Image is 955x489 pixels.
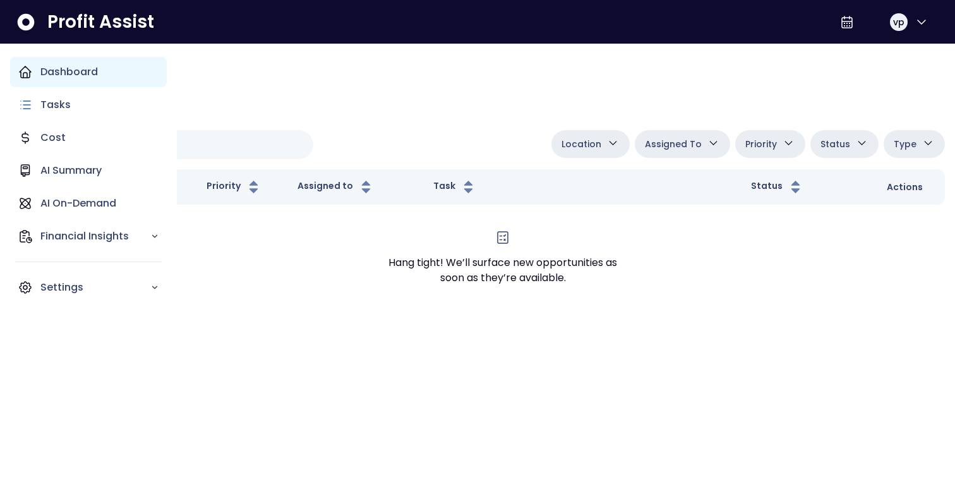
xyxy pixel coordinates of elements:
[40,130,66,145] p: Cost
[562,136,601,152] span: Location
[433,179,476,195] button: Task
[745,136,777,152] span: Priority
[388,245,617,286] div: Hang tight! We’ll surface new opportunities as soon as they’re available.
[297,179,374,195] button: Assigned to
[893,16,904,28] span: vp
[645,136,702,152] span: Assigned To
[751,179,803,195] button: Status
[40,229,150,244] p: Financial Insights
[40,280,150,295] p: Settings
[207,179,261,195] button: Priority
[820,136,850,152] span: Status
[40,64,98,80] p: Dashboard
[47,11,154,33] span: Profit Assist
[40,97,71,112] p: Tasks
[877,169,945,205] th: Actions
[894,136,916,152] span: Type
[40,196,116,211] p: AI On-Demand
[40,163,102,178] p: AI Summary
